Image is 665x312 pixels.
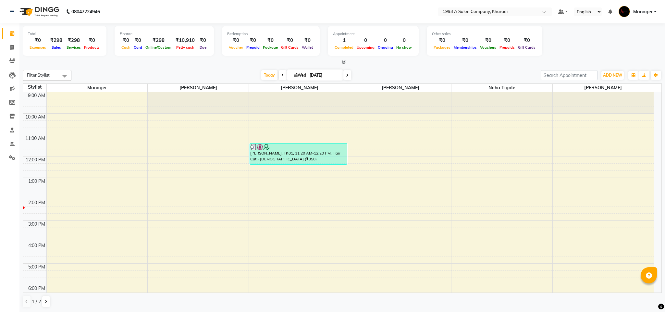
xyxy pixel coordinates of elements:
div: 1 [333,37,355,44]
div: 10:00 AM [24,114,46,120]
span: Package [261,45,279,50]
span: Packages [432,45,452,50]
div: ₹0 [498,37,516,44]
button: ADD NEW [601,71,624,80]
span: Wallet [300,45,314,50]
b: 08047224946 [71,3,100,21]
div: 0 [395,37,413,44]
span: Completed [333,45,355,50]
span: Manager [633,8,653,15]
div: 9:00 AM [27,92,46,99]
div: 0 [376,37,395,44]
span: Filter Stylist [27,72,50,78]
div: 6:00 PM [27,285,46,292]
div: ₹0 [516,37,537,44]
span: Cash [120,45,132,50]
img: logo [17,3,61,21]
span: Voucher [227,45,245,50]
span: [PERSON_NAME] [148,84,249,92]
img: Manager [619,6,630,17]
span: Upcoming [355,45,376,50]
span: Petty cash [175,45,196,50]
div: ₹298 [144,37,173,44]
span: Products [82,45,101,50]
span: Manager [47,84,148,92]
span: [PERSON_NAME] [350,84,451,92]
div: Finance [120,31,209,37]
div: ₹298 [65,37,82,44]
span: Neha Tigote [451,84,552,92]
div: ₹0 [82,37,101,44]
span: Ongoing [376,45,395,50]
div: 12:00 PM [24,156,46,163]
div: Appointment [333,31,413,37]
div: ₹10,910 [173,37,197,44]
div: ₹0 [432,37,452,44]
div: 0 [355,37,376,44]
div: 5:00 PM [27,264,46,270]
input: 2025-09-03 [308,70,340,80]
div: Other sales [432,31,537,37]
span: [PERSON_NAME] [249,84,350,92]
div: [PERSON_NAME], TK01, 11:20 AM-12:20 PM, Hair Cut - [DEMOGRAPHIC_DATA] (₹350) [250,144,347,164]
div: ₹0 [197,37,209,44]
div: ₹0 [452,37,478,44]
div: Redemption [227,31,314,37]
span: [PERSON_NAME] [553,84,654,92]
span: Wed [292,73,308,78]
span: Due [198,45,208,50]
div: ₹0 [28,37,48,44]
div: ₹0 [132,37,144,44]
div: 1:00 PM [27,178,46,185]
span: 1 / 2 [32,298,41,305]
input: Search Appointment [541,70,597,80]
div: ₹0 [261,37,279,44]
div: ₹0 [227,37,245,44]
div: 3:00 PM [27,221,46,228]
div: 4:00 PM [27,242,46,249]
span: Sales [50,45,63,50]
div: 11:00 AM [24,135,46,142]
span: Memberships [452,45,478,50]
div: ₹298 [48,37,65,44]
div: Stylist [23,84,46,91]
div: Total [28,31,101,37]
div: 2:00 PM [27,199,46,206]
span: Expenses [28,45,48,50]
div: ₹0 [245,37,261,44]
span: Prepaid [245,45,261,50]
span: Online/Custom [144,45,173,50]
div: ₹0 [478,37,498,44]
div: ₹0 [279,37,300,44]
span: Today [261,70,277,80]
span: Prepaids [498,45,516,50]
iframe: chat widget [638,286,659,306]
span: ADD NEW [603,73,622,78]
div: ₹0 [120,37,132,44]
span: Vouchers [478,45,498,50]
span: Card [132,45,144,50]
span: Services [65,45,82,50]
span: No show [395,45,413,50]
span: Gift Cards [279,45,300,50]
span: Gift Cards [516,45,537,50]
div: ₹0 [300,37,314,44]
